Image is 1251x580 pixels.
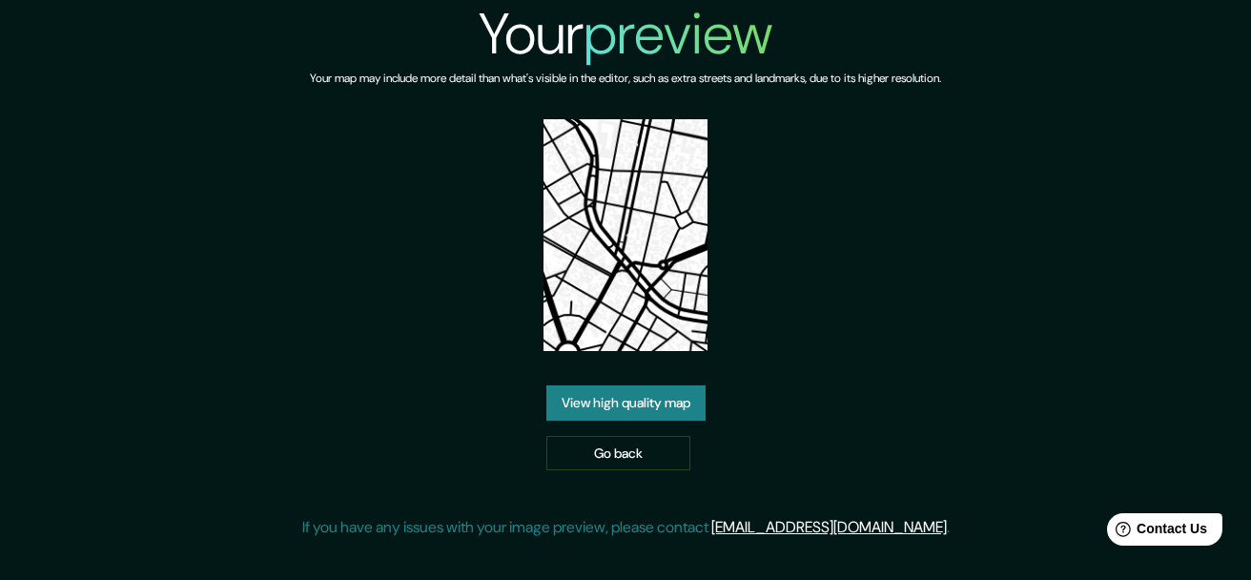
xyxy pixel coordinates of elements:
[302,516,950,539] p: If you have any issues with your image preview, please contact .
[546,436,690,471] a: Go back
[543,119,708,351] img: created-map-preview
[310,69,941,89] h6: Your map may include more detail than what's visible in the editor, such as extra streets and lan...
[711,517,947,537] a: [EMAIL_ADDRESS][DOMAIN_NAME]
[1081,506,1230,559] iframe: Help widget launcher
[546,385,706,421] a: View high quality map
